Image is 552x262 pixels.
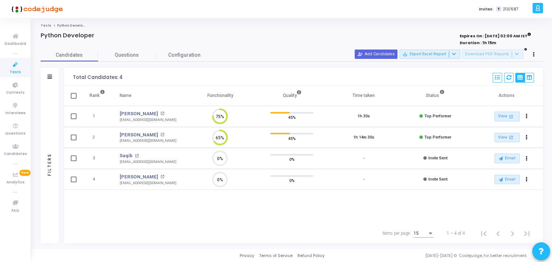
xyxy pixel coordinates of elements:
div: [EMAIL_ADDRESS][DOMAIN_NAME] [120,138,176,144]
a: Saqib [120,152,133,159]
span: Python Developer [57,23,89,28]
a: [PERSON_NAME] [120,110,158,117]
span: 15 [414,231,419,236]
button: Actions [522,174,532,184]
div: Time taken [353,92,375,99]
th: Rank [82,86,112,106]
a: Privacy [240,253,254,259]
div: - [363,177,364,183]
mat-icon: open_in_new [160,112,164,116]
button: Add Candidates [355,50,397,59]
div: - [363,155,364,162]
span: Top Performer [424,135,451,140]
div: Name [120,92,132,99]
mat-select: Items per page: [414,231,434,236]
th: Actions [471,86,543,106]
span: Invite Sent [428,156,447,160]
div: [EMAIL_ADDRESS][DOMAIN_NAME] [120,181,176,186]
a: Tests [41,23,51,28]
div: [EMAIL_ADDRESS][DOMAIN_NAME] [120,159,176,165]
span: Contests [6,90,24,96]
th: Functionality [184,86,256,106]
a: [PERSON_NAME] [120,173,158,181]
span: Questions [5,131,26,137]
a: [PERSON_NAME] [120,131,158,139]
button: Last page [520,226,534,240]
span: Candidates [41,51,98,59]
span: 45% [288,135,296,142]
td: 3 [82,148,112,169]
nav: breadcrumb [41,23,543,28]
h4: Python Developer [41,32,94,39]
span: FAQ [11,208,19,214]
label: Invites: [479,6,493,12]
div: Items per page: [382,230,411,237]
mat-icon: open_in_new [508,113,514,120]
span: Questions [98,51,156,59]
span: 213/687 [503,6,519,12]
button: Actions [522,112,532,122]
th: Status [400,86,471,106]
td: 4 [82,169,112,190]
span: 45% [288,114,296,121]
th: Quality [256,86,328,106]
div: [EMAIL_ADDRESS][DOMAIN_NAME] [120,117,176,123]
div: 1h 30s [358,113,370,120]
span: Configuration [168,51,201,59]
span: Top Performer [424,114,451,118]
mat-icon: open_in_new [135,154,139,158]
span: Dashboard [5,41,26,47]
td: 2 [82,127,112,148]
td: 1 [82,106,112,127]
span: 0% [289,156,295,163]
a: Refund Policy [298,253,325,259]
a: Terms of Service [259,253,293,259]
mat-icon: open_in_new [160,175,164,179]
span: 0% [289,177,295,184]
strong: Expires On : [DATE] 02:00 AM IST [460,31,531,39]
span: Analytics [6,179,24,186]
div: [DATE]-[DATE] © Codejudge, for better recruitment. [325,253,543,259]
mat-icon: save_alt [402,52,408,57]
mat-icon: open_in_new [508,134,514,140]
a: View [494,133,520,142]
span: T [496,6,501,12]
span: Candidates [4,151,27,157]
a: View [494,112,520,121]
button: Download PDF Reports [462,50,523,59]
div: Total Candidates: 4 [73,75,123,80]
mat-icon: open_in_new [160,133,164,137]
div: Filters [46,125,53,204]
div: 1h 14m 30s [353,135,374,141]
button: Previous page [491,226,505,240]
div: 1 – 4 of 4 [447,230,465,237]
button: Actions [522,132,532,142]
button: Actions [522,154,532,164]
button: Email [494,175,520,184]
span: Interviews [5,110,26,116]
span: Tests [10,69,21,75]
div: View Options [515,73,534,83]
img: logo [9,2,63,16]
span: Invite Sent [428,177,447,182]
button: First page [477,226,491,240]
button: Export Excel Report [400,50,460,59]
button: Email [494,154,520,163]
span: New [19,170,31,176]
mat-icon: person_add_alt [358,52,363,57]
strong: Duration : 1h 15m [460,40,496,46]
button: Next page [505,226,520,240]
